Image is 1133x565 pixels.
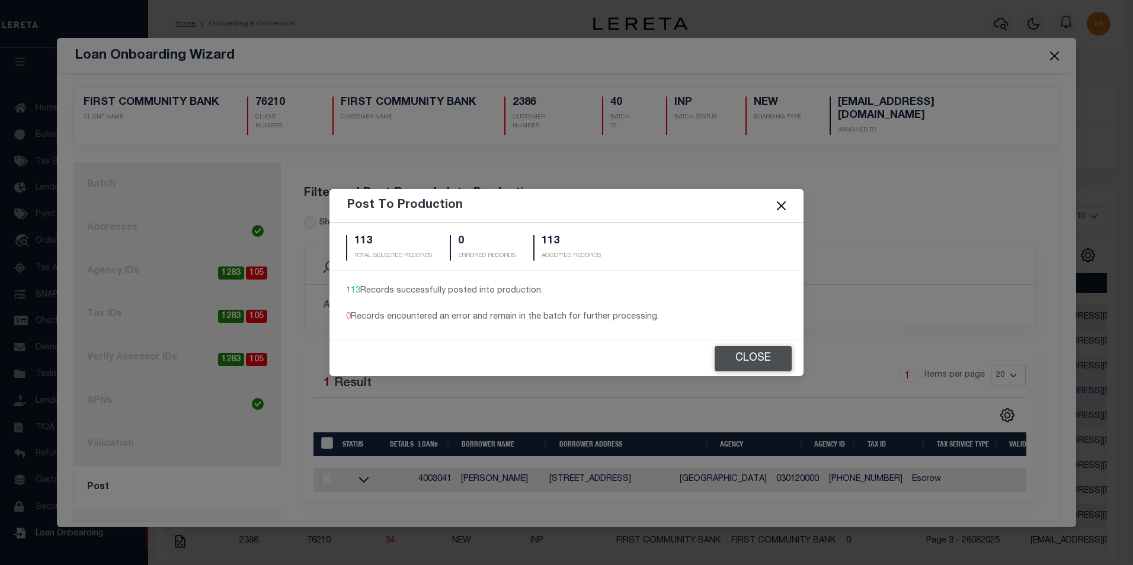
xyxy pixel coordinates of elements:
button: Close [715,346,792,371]
div: Records encountered an error and remain in the batch for further processing. [346,311,787,324]
button: Close [774,198,789,213]
p: ERRORED RECORDS [458,252,516,261]
h5: 113 [542,235,601,248]
h5: 113 [354,235,432,248]
span: 0 [346,313,351,321]
span: 113 [346,287,360,295]
div: Records successfully posted into production. [346,285,787,298]
p: ACCEPTED RECORDS [542,252,601,261]
h5: 0 [458,235,516,248]
h5: Post To Production [347,198,463,213]
p: TOTAL SELECTED RECORDS [354,252,432,261]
